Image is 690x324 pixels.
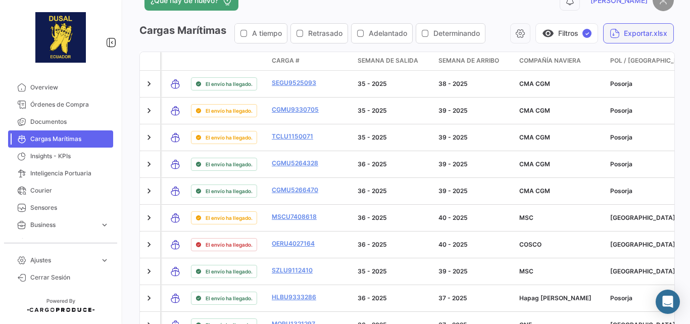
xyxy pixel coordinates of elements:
[519,214,533,221] span: MSC
[272,266,324,275] a: SZLU9112410
[8,113,113,130] a: Documentos
[438,213,511,222] div: 40 - 2025
[542,27,554,39] span: visibility
[139,23,488,43] h3: Cargas Marítimas
[352,24,412,43] button: Adelantado
[30,134,109,144] span: Cargas Marítimas
[8,148,113,165] a: Insights - KPIs
[206,133,253,142] span: El envío ha llegado.
[434,52,515,70] datatable-header-cell: Semana de Arribo
[268,52,328,70] datatable-header-cell: Carga #
[272,132,324,141] a: TCLU1150071
[272,105,324,114] a: CGMU9330705
[30,83,109,92] span: Overview
[519,187,550,195] span: CMA CGM
[603,23,674,43] button: Exportar.xlsx
[235,24,287,43] button: A tiempo
[358,160,430,169] div: 36 - 2025
[35,12,86,63] img: a285b2dc-690d-45b2-9f09-4c8154f86cbc.png
[206,187,253,195] span: El envío ha llegado.
[438,133,511,142] div: 39 - 2025
[272,212,324,221] a: MSCU7408618
[8,165,113,182] a: Inteligencia Portuaria
[535,23,598,43] button: visibilityFiltros✓
[30,256,96,265] span: Ajustes
[438,267,511,276] div: 39 - 2025
[308,28,342,38] span: Retrasado
[8,79,113,96] a: Overview
[358,240,430,249] div: 36 - 2025
[8,199,113,216] a: Sensores
[100,238,109,247] span: expand_more
[30,273,109,282] span: Cerrar Sesión
[272,78,324,87] a: SEGU9525093
[433,28,480,38] span: Determinando
[519,160,550,168] span: CMA CGM
[519,241,541,248] span: COSCO
[519,107,550,114] span: CMA CGM
[272,159,324,168] a: CGMU5264328
[8,96,113,113] a: Órdenes de Compra
[358,133,430,142] div: 35 - 2025
[144,293,154,303] a: Expand/Collapse Row
[438,106,511,115] div: 39 - 2025
[519,267,533,275] span: MSC
[206,80,253,88] span: El envío ha llegado.
[206,267,253,275] span: El envío ha llegado.
[206,107,253,115] span: El envío ha llegado.
[30,152,109,161] span: Insights - KPIs
[30,238,96,247] span: Estadísticas
[144,79,154,89] a: Expand/Collapse Row
[144,240,154,250] a: Expand/Collapse Row
[354,52,434,70] datatable-header-cell: Semana de Salida
[30,220,96,229] span: Business
[206,294,253,302] span: El envío ha llegado.
[30,169,109,178] span: Inteligencia Portuaria
[144,186,154,196] a: Expand/Collapse Row
[30,100,109,109] span: Órdenes de Compra
[8,182,113,199] a: Courier
[30,186,109,195] span: Courier
[358,106,430,115] div: 35 - 2025
[438,187,511,196] div: 39 - 2025
[656,290,680,314] div: Abrir Intercom Messenger
[358,213,430,222] div: 36 - 2025
[328,52,354,70] datatable-header-cell: Póliza
[100,256,109,265] span: expand_more
[519,56,581,65] span: Compañía naviera
[358,294,430,303] div: 36 - 2025
[144,266,154,276] a: Expand/Collapse Row
[358,267,430,276] div: 35 - 2025
[100,220,109,229] span: expand_more
[162,52,187,70] datatable-header-cell: Modo de Transporte
[515,52,606,70] datatable-header-cell: Compañía naviera
[30,203,109,212] span: Sensores
[144,159,154,169] a: Expand/Collapse Row
[519,294,592,302] span: Hapag Lloyd
[144,106,154,116] a: Expand/Collapse Row
[291,24,348,43] button: Retrasado
[272,56,300,65] span: Carga #
[206,214,253,222] span: El envío ha llegado.
[272,239,324,248] a: OERU4027164
[30,117,109,126] span: Documentos
[358,79,430,88] div: 35 - 2025
[206,241,253,249] span: El envío ha llegado.
[438,240,511,249] div: 40 - 2025
[144,132,154,143] a: Expand/Collapse Row
[272,293,324,302] a: HLBU9333286
[416,24,485,43] button: Determinando
[369,28,407,38] span: Adelantado
[358,56,418,65] span: Semana de Salida
[438,56,499,65] span: Semana de Arribo
[582,29,592,38] span: ✓
[519,80,550,87] span: CMA CGM
[206,160,253,168] span: El envío ha llegado.
[438,294,511,303] div: 37 - 2025
[358,187,430,196] div: 36 - 2025
[519,133,550,141] span: CMA CGM
[252,28,282,38] span: A tiempo
[187,52,268,70] datatable-header-cell: Estado de Envio
[8,130,113,148] a: Cargas Marítimas
[438,79,511,88] div: 38 - 2025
